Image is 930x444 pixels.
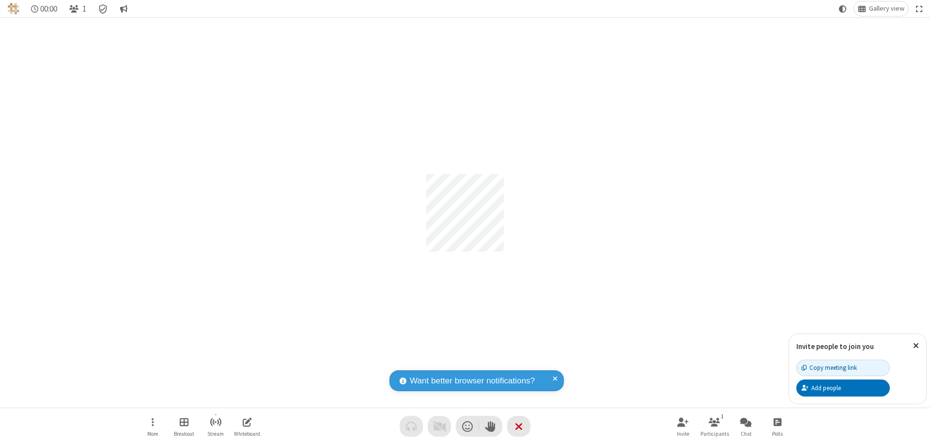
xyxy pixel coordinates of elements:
[835,1,851,16] button: Using system theme
[116,1,131,16] button: Conversation
[718,412,727,421] div: 1
[796,342,874,351] label: Invite people to join you
[456,416,479,437] button: Send a reaction
[170,412,199,440] button: Manage Breakout Rooms
[94,1,112,16] div: Meeting details Encryption enabled
[138,412,167,440] button: Open menu
[174,431,194,437] span: Breakout
[201,412,230,440] button: Start streaming
[906,334,926,358] button: Close popover
[234,431,260,437] span: Whiteboard
[854,1,908,16] button: Change layout
[8,3,19,15] img: QA Selenium DO NOT DELETE OR CHANGE
[668,412,697,440] button: Invite participants (⌘+Shift+I)
[700,431,729,437] span: Participants
[479,416,502,437] button: Raise hand
[27,1,62,16] div: Timer
[869,5,904,13] span: Gallery view
[40,4,57,14] span: 00:00
[507,416,530,437] button: End or leave meeting
[796,380,890,396] button: Add people
[65,1,90,16] button: Open participant list
[741,431,752,437] span: Chat
[147,431,158,437] span: More
[763,412,792,440] button: Open poll
[207,431,224,437] span: Stream
[410,375,535,387] span: Want better browser notifications?
[772,431,783,437] span: Polls
[802,363,857,372] div: Copy meeting link
[232,412,262,440] button: Open shared whiteboard
[796,360,890,376] button: Copy meeting link
[912,1,927,16] button: Fullscreen
[82,4,86,14] span: 1
[677,431,689,437] span: Invite
[731,412,760,440] button: Open chat
[700,412,729,440] button: Open participant list
[400,416,423,437] button: Audio problem - check your Internet connection or call by phone
[428,416,451,437] button: Video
